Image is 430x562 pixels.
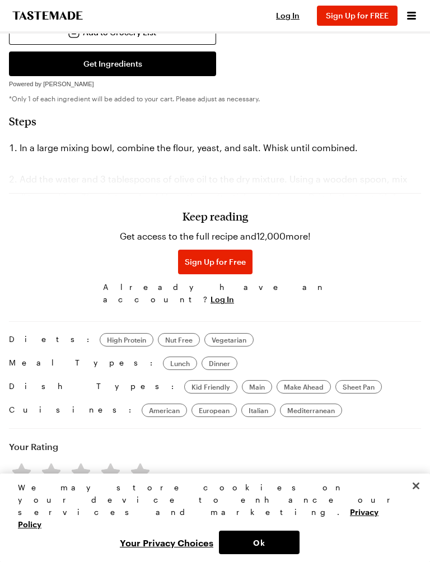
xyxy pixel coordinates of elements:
span: Sign Up for Free [185,256,246,268]
span: Log In [276,11,300,20]
a: American [142,404,187,417]
button: Log In [211,294,234,305]
button: Sign Up for FREE [317,6,398,26]
span: Dish Types: [9,380,180,394]
a: Vegetarian [204,333,254,346]
span: European [199,406,230,415]
span: Nut Free [165,335,193,344]
span: Make Ahead [284,382,324,391]
span: Already have an account? [103,281,327,306]
span: Dinner [209,359,230,368]
button: Close [404,474,428,498]
div: We may store cookies on your device to enhance our services and marketing. [18,481,403,531]
span: Kid Friendly [191,382,230,391]
a: Kid Friendly [184,380,237,394]
button: Sign Up for Free [178,250,253,274]
h3: Keep reading [183,209,248,223]
span: American [149,406,180,415]
a: To Tastemade Home Page [11,11,84,20]
a: Make Ahead [277,380,331,394]
li: In a large mixing bowl, combine the flour, yeast, and salt. Whisk until combined. [9,139,421,157]
span: Main [249,382,265,391]
a: High Protein [100,333,153,346]
span: Sign Up for FREE [326,11,389,20]
h2: Steps [9,114,421,128]
p: *Only 1 of each ingredient will be added to your cart. Please adjust as necessary. [9,94,421,103]
span: Vegetarian [212,335,246,344]
p: Get access to the full recipe and 12,000 more! [120,230,311,243]
span: Cuisines: [9,404,137,417]
a: Main [242,380,272,394]
span: Diets: [9,333,95,346]
span: High Protein [107,335,146,344]
button: Get Ingredients [9,51,216,76]
button: Your Privacy Choices [114,531,219,554]
a: Italian [241,404,275,417]
button: Ok [219,531,300,554]
span: Meal Types: [9,357,158,370]
span: Lunch [170,359,190,368]
button: Open menu [404,8,419,23]
a: Mediterranean [280,404,342,417]
a: Dinner [202,357,237,370]
a: European [191,404,237,417]
h4: Your Rating [9,440,58,453]
div: Privacy [18,481,403,554]
span: Sheet Pan [343,382,375,391]
span: Italian [249,406,268,415]
span: Powered by [PERSON_NAME] [9,81,94,87]
a: Lunch [163,357,197,370]
a: Powered by [PERSON_NAME] [9,77,94,88]
a: Sheet Pan [335,380,382,394]
button: Log In [265,10,310,21]
a: Nut Free [158,333,200,346]
span: Mediterranean [287,406,335,415]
